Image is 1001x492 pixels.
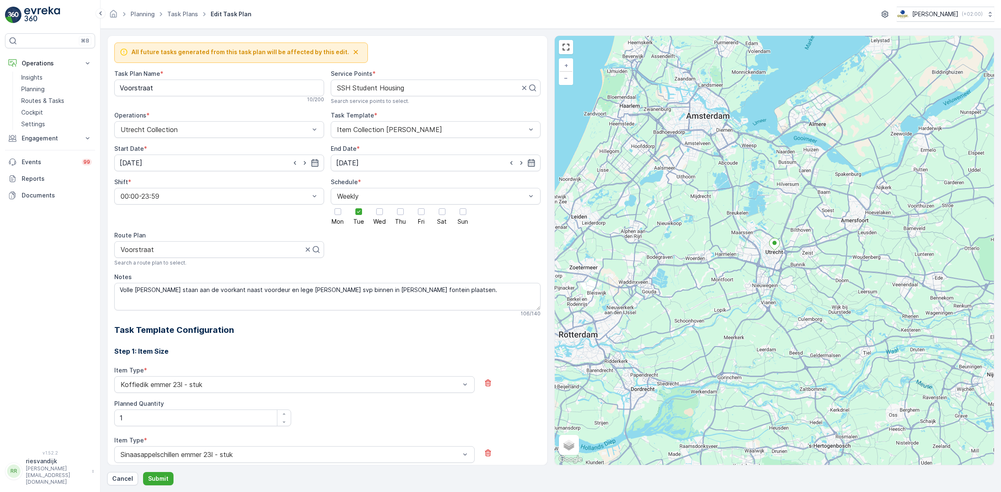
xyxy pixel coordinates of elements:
a: Open this area in Google Maps (opens a new window) [557,454,584,465]
p: Documents [22,191,92,200]
p: 106 / 140 [521,310,541,317]
label: Task Template [331,112,374,119]
span: Wed [373,219,386,225]
span: Sat [437,219,447,225]
img: basis-logo_rgb2x.png [897,10,909,19]
span: + [564,62,568,69]
h2: Task Template Configuration [114,324,541,336]
span: Sun [458,219,468,225]
p: [PERSON_NAME][EMAIL_ADDRESS][DOMAIN_NAME] [26,465,88,485]
p: Engagement [22,134,78,142]
img: logo [5,7,22,23]
div: RR [7,465,20,478]
p: Submit [148,475,169,483]
span: Search service points to select. [331,98,409,105]
label: Start Date [114,145,144,152]
a: Reports [5,170,95,187]
p: Insights [21,73,43,82]
input: dd/mm/yyyy [114,155,324,171]
span: Mon [332,219,344,225]
a: Task Plans [167,10,198,17]
span: Edit Task Plan [209,10,253,18]
span: Fri [418,219,425,225]
a: Planning [131,10,155,17]
button: Cancel [107,472,138,485]
input: dd/mm/yyyy [331,155,541,171]
span: Tue [353,219,364,225]
textarea: Volle [PERSON_NAME] staan aan de voorkant naast voordeur en lege [PERSON_NAME] svp binnen in [PER... [114,283,541,310]
p: Settings [21,120,45,128]
label: Operations [114,112,146,119]
a: Documents [5,187,95,204]
a: Settings [18,118,95,130]
label: Item Type [114,437,144,444]
p: Operations [22,59,78,67]
label: Route Plan [114,232,146,239]
a: Cockpit [18,107,95,118]
p: riesvandijk [26,457,88,465]
a: Layers [560,436,578,454]
span: v 1.52.2 [5,450,95,455]
p: 99 [83,159,90,165]
button: RRriesvandijk[PERSON_NAME][EMAIL_ADDRESS][DOMAIN_NAME] [5,457,95,485]
button: Submit [143,472,174,485]
label: Schedule [331,178,358,185]
label: Shift [114,178,128,185]
p: Cancel [112,475,133,483]
p: Cockpit [21,108,43,117]
button: Operations [5,55,95,72]
a: Zoom Out [560,72,572,84]
span: All future tasks generated from this task plan will be affected by this edit. [131,48,349,56]
a: Homepage [109,12,118,20]
span: Search a route plan to select. [114,260,186,266]
h3: Step 1: Item Size [114,346,541,356]
label: Service Points [331,70,372,77]
p: Events [22,158,77,166]
button: Engagement [5,130,95,147]
img: Google [557,454,584,465]
span: Thu [395,219,406,225]
label: Notes [114,273,132,280]
label: Task Plan Name [114,70,160,77]
p: Reports [22,175,92,183]
a: Insights [18,72,95,83]
p: ⌘B [81,37,89,44]
a: Zoom In [560,59,572,72]
p: Routes & Tasks [21,97,64,105]
p: ( +02:00 ) [962,11,983,17]
label: Planned Quantity [114,400,164,407]
label: Item Type [114,367,144,374]
a: View Fullscreen [560,41,572,53]
p: 10 / 200 [307,96,324,103]
label: End Date [331,145,357,152]
a: Routes & Tasks [18,95,95,107]
button: [PERSON_NAME](+02:00) [897,7,994,22]
a: Events99 [5,154,95,170]
p: Planning [21,85,45,93]
p: [PERSON_NAME] [912,10,958,18]
span: − [564,74,568,81]
a: Planning [18,83,95,95]
img: logo_light-DOdMpM7g.png [24,7,60,23]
